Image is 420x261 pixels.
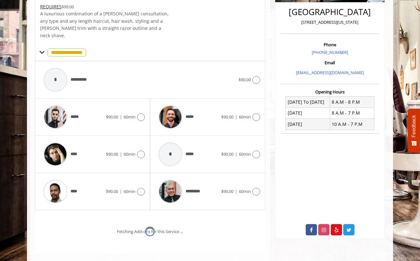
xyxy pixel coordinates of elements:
[286,97,330,108] td: [DATE] To [DATE]
[40,3,169,10] div: $99.00
[239,77,251,83] span: $90.00
[286,108,330,118] td: [DATE]
[408,109,420,152] button: Feedback - Show survey
[239,151,251,157] span: 60min
[221,151,233,157] span: $90.00
[235,188,237,194] span: |
[117,228,183,235] div: Fetching Add-ons for this Service ...
[221,114,233,120] span: $90.00
[106,114,118,120] span: $90.00
[124,114,136,120] span: 60min
[296,70,364,75] a: [EMAIL_ADDRESS][DOMAIN_NAME]
[330,119,374,130] td: 10 A.M - 7 P.M
[235,114,237,120] span: |
[312,49,348,55] a: [PHONE_NUMBER]
[106,188,118,194] span: $90.00
[124,188,136,194] span: 60min
[120,114,122,120] span: |
[221,188,233,194] span: $90.00
[40,10,169,39] p: A luxurious combination of a [PERSON_NAME] consultation, any type and any length haircut, hair wa...
[330,97,374,108] td: 8 A.M - 8 P.M
[124,151,136,157] span: 60min
[286,119,330,130] td: [DATE]
[281,90,379,94] h3: Opening Hours
[40,4,62,10] span: This service needs some Advance to be paid before we block your appointment
[282,19,378,26] p: [STREET_ADDRESS][US_STATE]
[239,188,251,194] span: 60min
[282,60,378,65] h3: Email
[239,114,251,120] span: 60min
[120,151,122,157] span: |
[330,108,374,118] td: 8 A.M - 7 P.M
[120,188,122,194] span: |
[282,7,378,17] h2: [GEOGRAPHIC_DATA]
[411,115,417,137] span: Feedback
[106,151,118,157] span: $90.00
[235,151,237,157] span: |
[282,42,378,47] h3: Phone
